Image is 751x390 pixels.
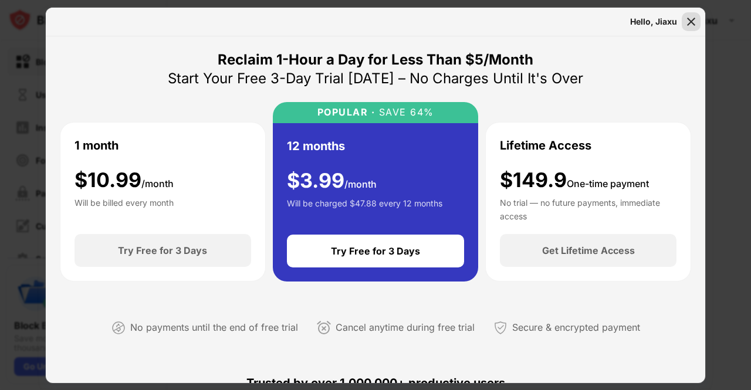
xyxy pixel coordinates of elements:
[287,169,377,193] div: $ 3.99
[75,168,174,192] div: $ 10.99
[141,178,174,189] span: /month
[567,178,649,189] span: One-time payment
[218,50,533,69] div: Reclaim 1-Hour a Day for Less Than $5/Month
[75,137,119,154] div: 1 month
[512,319,640,336] div: Secure & encrypted payment
[500,196,676,220] div: No trial — no future payments, immediate access
[500,137,591,154] div: Lifetime Access
[630,17,677,26] div: Hello, Jiaxu
[375,107,434,118] div: SAVE 64%
[111,321,126,335] img: not-paying
[118,245,207,256] div: Try Free for 3 Days
[317,107,375,118] div: POPULAR ·
[75,196,174,220] div: Will be billed every month
[168,69,583,88] div: Start Your Free 3-Day Trial [DATE] – No Charges Until It's Over
[287,137,345,155] div: 12 months
[336,319,475,336] div: Cancel anytime during free trial
[130,319,298,336] div: No payments until the end of free trial
[317,321,331,335] img: cancel-anytime
[542,245,635,256] div: Get Lifetime Access
[344,178,377,190] span: /month
[500,168,649,192] div: $149.9
[493,321,508,335] img: secured-payment
[331,245,420,257] div: Try Free for 3 Days
[287,197,442,221] div: Will be charged $47.88 every 12 months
